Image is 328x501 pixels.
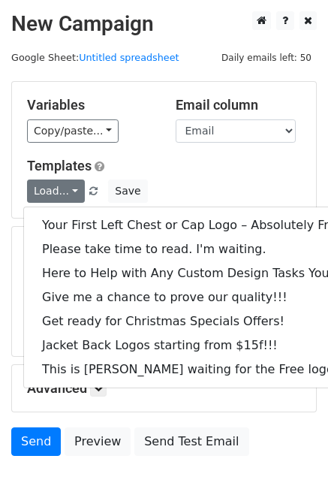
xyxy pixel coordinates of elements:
button: Save [108,180,147,203]
h5: Advanced [27,380,301,397]
a: Send Test Email [134,427,248,456]
iframe: Chat Widget [253,429,328,501]
a: Load... [27,180,85,203]
h5: Variables [27,97,153,113]
small: Google Sheet: [11,52,179,63]
h5: Email column [176,97,302,113]
a: Daily emails left: 50 [216,52,317,63]
a: Copy/paste... [27,119,119,143]
a: Templates [27,158,92,174]
a: Untitled spreadsheet [79,52,179,63]
a: Send [11,427,61,456]
h2: New Campaign [11,11,317,37]
span: Daily emails left: 50 [216,50,317,66]
a: Preview [65,427,131,456]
